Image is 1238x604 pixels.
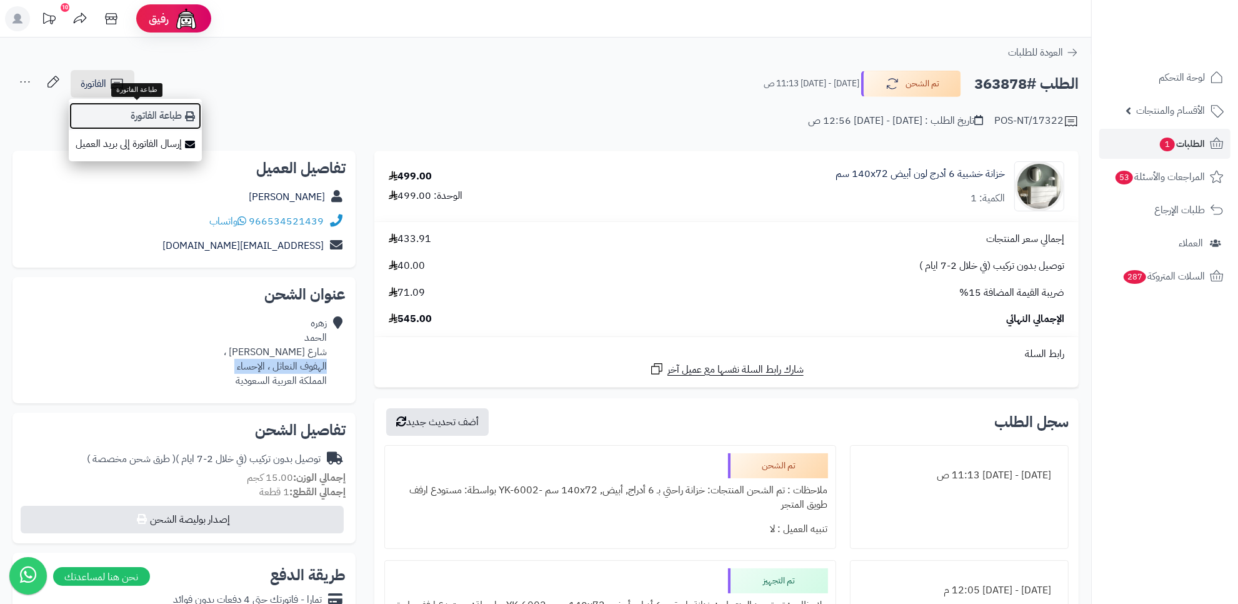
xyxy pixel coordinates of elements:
[1006,312,1064,326] span: الإجمالي النهائي
[392,478,828,517] div: ملاحظات : تم الشحن المنتجات: خزانة راحتي بـ 6 أدراج, أبيض, ‎140x72 سم‏ -YK-6002 بواسطة: مستودع ار...
[289,485,346,500] strong: إجمالي القطع:
[22,287,346,302] h2: عنوان الشحن
[974,71,1079,97] h2: الطلب #363878
[389,259,425,273] span: 40.00
[61,3,69,12] div: 10
[389,232,431,246] span: 433.91
[71,70,134,98] a: الفاتورة
[69,130,202,158] a: إرسال الفاتورة إلى بريد العميل
[1099,195,1231,225] a: طلبات الإرجاع
[87,452,321,466] div: توصيل بدون تركيب (في خلال 2-7 ايام )
[1116,171,1133,184] span: 53
[379,347,1074,361] div: رابط السلة
[986,232,1064,246] span: إجمالي سعر المنتجات
[1160,138,1175,151] span: 1
[22,161,346,176] h2: تفاصيل العميل
[1008,45,1079,60] a: العودة للطلبات
[836,167,1005,181] a: خزانة خشبية 6 أدرج لون أبيض 140x72 سم
[858,463,1061,488] div: [DATE] - [DATE] 11:13 ص
[994,114,1079,129] div: POS-NT/17322
[22,423,346,438] h2: تفاصيل الشحن
[994,415,1069,430] h3: سجل الطلب
[1099,261,1231,291] a: السلات المتروكة287
[392,517,828,541] div: تنبيه العميل : لا
[270,568,346,583] h2: طريقة الدفع
[1099,129,1231,159] a: الطلبات1
[111,83,162,97] div: طباعة الفاتورة
[764,78,859,90] small: [DATE] - [DATE] 11:13 ص
[247,470,346,485] small: 15.00 كجم
[81,76,106,91] span: الفاتورة
[162,238,324,253] a: [EMAIL_ADDRESS][DOMAIN_NAME]
[69,102,202,130] a: طباعة الفاتورة
[959,286,1064,300] span: ضريبة القيمة المضافة 15%
[389,286,425,300] span: 71.09
[1153,35,1226,61] img: logo-2.png
[861,71,961,97] button: تم الشحن
[1099,228,1231,258] a: العملاء
[858,578,1061,603] div: [DATE] - [DATE] 12:05 م
[1159,69,1205,86] span: لوحة التحكم
[209,214,246,229] a: واتساب
[1099,162,1231,192] a: المراجعات والأسئلة53
[1154,201,1205,219] span: طلبات الإرجاع
[728,453,828,478] div: تم الشحن
[21,506,344,533] button: إصدار بوليصة الشحن
[386,408,489,436] button: أضف تحديث جديد
[649,361,804,377] a: شارك رابط السلة نفسها مع عميل آخر
[389,169,432,184] div: 499.00
[224,316,327,388] div: زهره الحمد شارع [PERSON_NAME] ، الهفوف النعاثل ، الإحساء المملكة العربية السعودية
[259,485,346,500] small: 1 قطعة
[667,363,804,377] span: شارك رابط السلة نفسها مع عميل آخر
[1015,161,1064,211] img: 1746709299-1702541934053-68567865785768-1000x1000-90x90.jpg
[1008,45,1063,60] span: العودة للطلبات
[149,11,169,26] span: رفيق
[249,189,325,204] a: [PERSON_NAME]
[1136,102,1205,119] span: الأقسام والمنتجات
[249,214,324,229] a: 966534521439
[971,191,1005,206] div: الكمية: 1
[728,568,828,593] div: تم التجهيز
[293,470,346,485] strong: إجمالي الوزن:
[389,189,462,203] div: الوحدة: 499.00
[1099,63,1231,93] a: لوحة التحكم
[389,312,432,326] span: 545.00
[1159,135,1205,153] span: الطلبات
[33,6,64,34] a: تحديثات المنصة
[919,259,1064,273] span: توصيل بدون تركيب (في خلال 2-7 ايام )
[1179,234,1203,252] span: العملاء
[1114,168,1205,186] span: المراجعات والأسئلة
[1122,268,1205,285] span: السلات المتروكة
[174,6,199,31] img: ai-face.png
[1124,270,1146,284] span: 287
[87,451,176,466] span: ( طرق شحن مخصصة )
[808,114,983,128] div: تاريخ الطلب : [DATE] - [DATE] 12:56 ص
